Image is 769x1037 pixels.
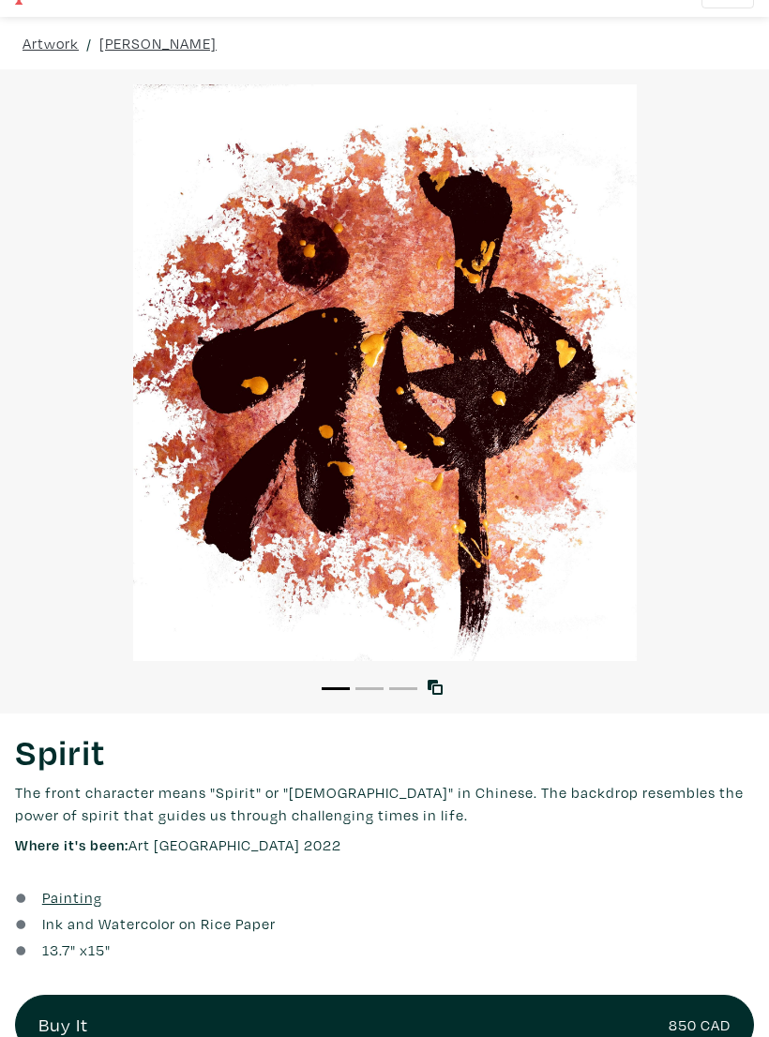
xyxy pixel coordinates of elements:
a: Painting [42,886,102,909]
a: Ink and Watercolor on Rice Paper [42,912,276,935]
a: Artwork [23,32,79,54]
a: [PERSON_NAME] [99,32,217,54]
button: 3 of 3 [389,687,417,690]
span: 15 [88,940,105,959]
button: 2 of 3 [355,687,384,690]
u: Painting [42,888,102,907]
button: 1 of 3 [322,687,350,690]
div: " x " [42,939,111,961]
span: / [86,32,92,54]
small: 850 CAD [669,1014,731,1036]
span: Where it's been: [15,835,128,854]
h1: Spirit [15,729,754,774]
p: The front character means "Spirit" or "[DEMOGRAPHIC_DATA]" in Chinese. The backdrop resembles the... [15,781,754,826]
p: Art [GEOGRAPHIC_DATA] 2022 [15,834,754,856]
span: 13.7 [42,940,70,959]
